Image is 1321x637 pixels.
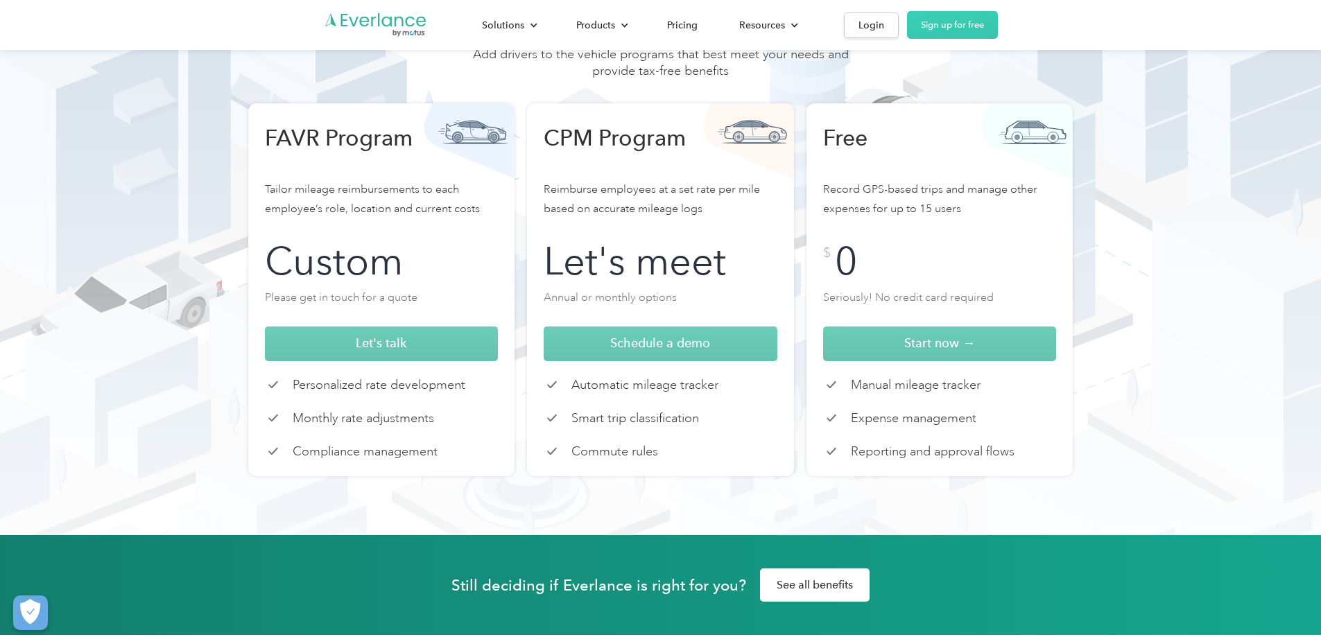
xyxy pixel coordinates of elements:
p: Commute rules [571,444,658,460]
div: Products [562,13,639,37]
a: Sign up for free [907,11,998,39]
div: 0 [835,246,857,277]
div: Custom [265,246,403,277]
div: Add drivers to the vehicle programs that best meet your needs and provide tax-free benefits [453,46,869,93]
input: Submit [239,125,329,155]
p: Please get in touch for a quote [265,288,499,315]
div: Resources [725,13,809,37]
h3: CPM Program [544,124,724,180]
div: Solutions [468,13,549,37]
input: Submit [239,182,329,211]
p: Monthly rate adjustments [293,410,434,426]
div: Login [858,17,884,34]
h3: FAVR Program [265,124,445,180]
p: Manual mileage tracker [851,377,981,393]
p: Tailor mileage reimbursements to each employee’s role, location and current costs [265,180,499,229]
p: Annual or monthly options [544,288,777,315]
a: Start now → [823,326,1057,361]
a: Login [844,12,899,38]
span: Let's talk [356,335,406,350]
div: $ [823,246,831,260]
p: Record GPS-based trips and manage other expenses for up to 15 users [823,180,1057,229]
div: Let's meet [544,246,726,277]
p: Smart trip classification [571,410,699,426]
a: Let's talk [265,326,499,361]
p: Automatic mileage tracker [571,377,718,393]
a: See all benefits [760,568,870,602]
a: Go to homepage [324,12,428,38]
p: Compliance management [293,444,438,460]
div: Still deciding if Everlance is right for you? [451,575,746,595]
h3: Free [823,124,1003,180]
p: Reimburse employees at a set rate per mile based on accurate mileage logs [544,180,777,229]
p: Seriously! No credit card required [823,288,1057,315]
p: Personalized rate development [293,377,465,393]
span: Schedule a demo [610,335,710,350]
a: Pricing [653,13,711,37]
div: Products [576,17,615,34]
div: Solutions [482,17,524,34]
a: Schedule a demo [544,326,777,361]
div: Resources [739,17,785,34]
p: Reporting and approval flows [851,444,1015,460]
div: Pricing [667,17,698,34]
button: Cookies Settings [13,595,48,630]
span: Start now → [904,335,975,350]
p: Expense management [851,410,976,426]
